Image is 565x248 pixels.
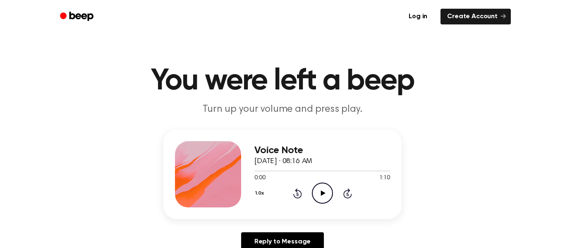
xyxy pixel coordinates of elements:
a: Log in [400,7,436,26]
a: Create Account [441,9,511,24]
h1: You were left a beep [71,66,494,96]
span: [DATE] · 08:16 AM [254,158,312,165]
button: 1.0x [254,186,267,200]
p: Turn up your volume and press play. [124,103,441,116]
span: 0:00 [254,174,265,183]
span: 1:10 [379,174,390,183]
h3: Voice Note [254,145,390,156]
a: Beep [54,9,101,25]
